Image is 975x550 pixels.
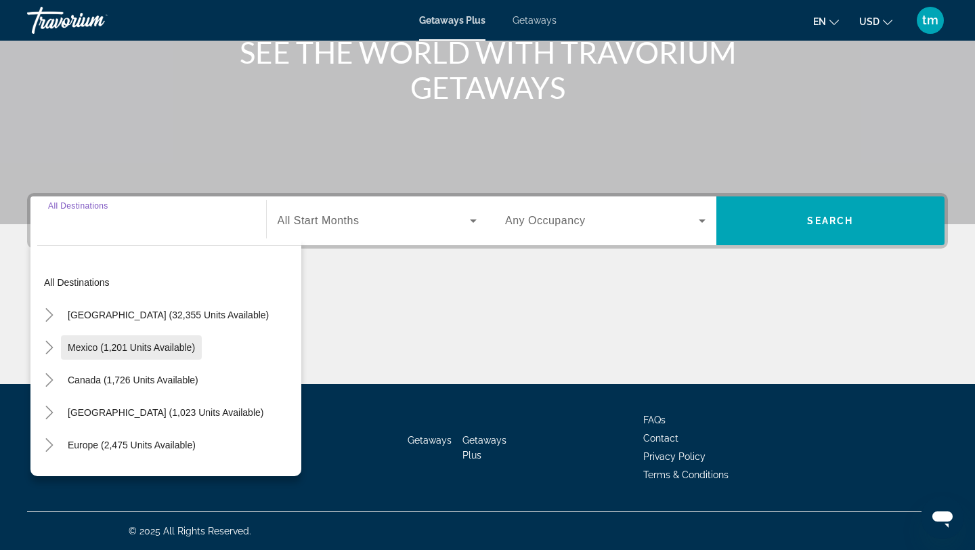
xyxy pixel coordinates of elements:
[68,440,196,450] span: Europe (2,475 units available)
[643,415,666,425] a: FAQs
[716,196,945,245] button: Search
[278,215,360,226] span: All Start Months
[643,451,706,462] a: Privacy Policy
[37,466,61,490] button: Toggle Australia (200 units available)
[44,277,110,288] span: All destinations
[419,15,485,26] a: Getaways Plus
[921,496,964,539] iframe: Button to launch messaging window
[513,15,557,26] a: Getaways
[234,35,741,105] h1: SEE THE WORLD WITH TRAVORIUM GETAWAYS
[68,310,269,320] span: [GEOGRAPHIC_DATA] (32,355 units available)
[505,215,586,226] span: Any Occupancy
[129,526,251,536] span: © 2025 All Rights Reserved.
[643,469,729,480] a: Terms & Conditions
[37,433,61,457] button: Toggle Europe (2,475 units available)
[37,303,61,327] button: Toggle United States (32,355 units available)
[61,303,276,327] button: [GEOGRAPHIC_DATA] (32,355 units available)
[61,433,202,457] button: Europe (2,475 units available)
[61,465,263,490] button: [GEOGRAPHIC_DATA] (200 units available)
[408,435,452,446] a: Getaways
[61,335,202,360] button: Mexico (1,201 units available)
[807,215,853,226] span: Search
[813,12,839,31] button: Change language
[37,336,61,360] button: Toggle Mexico (1,201 units available)
[68,375,198,385] span: Canada (1,726 units available)
[859,16,880,27] span: USD
[48,201,108,210] span: All Destinations
[68,407,263,418] span: [GEOGRAPHIC_DATA] (1,023 units available)
[68,342,195,353] span: Mexico (1,201 units available)
[922,14,938,27] span: tm
[30,196,945,245] div: Search widget
[859,12,892,31] button: Change currency
[61,368,205,392] button: Canada (1,726 units available)
[643,433,678,444] a: Contact
[913,6,948,35] button: User Menu
[37,270,301,295] button: All destinations
[37,401,61,425] button: Toggle Caribbean & Atlantic Islands (1,023 units available)
[27,3,162,38] a: Travorium
[462,435,506,461] a: Getaways Plus
[813,16,826,27] span: en
[37,368,61,392] button: Toggle Canada (1,726 units available)
[61,400,270,425] button: [GEOGRAPHIC_DATA] (1,023 units available)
